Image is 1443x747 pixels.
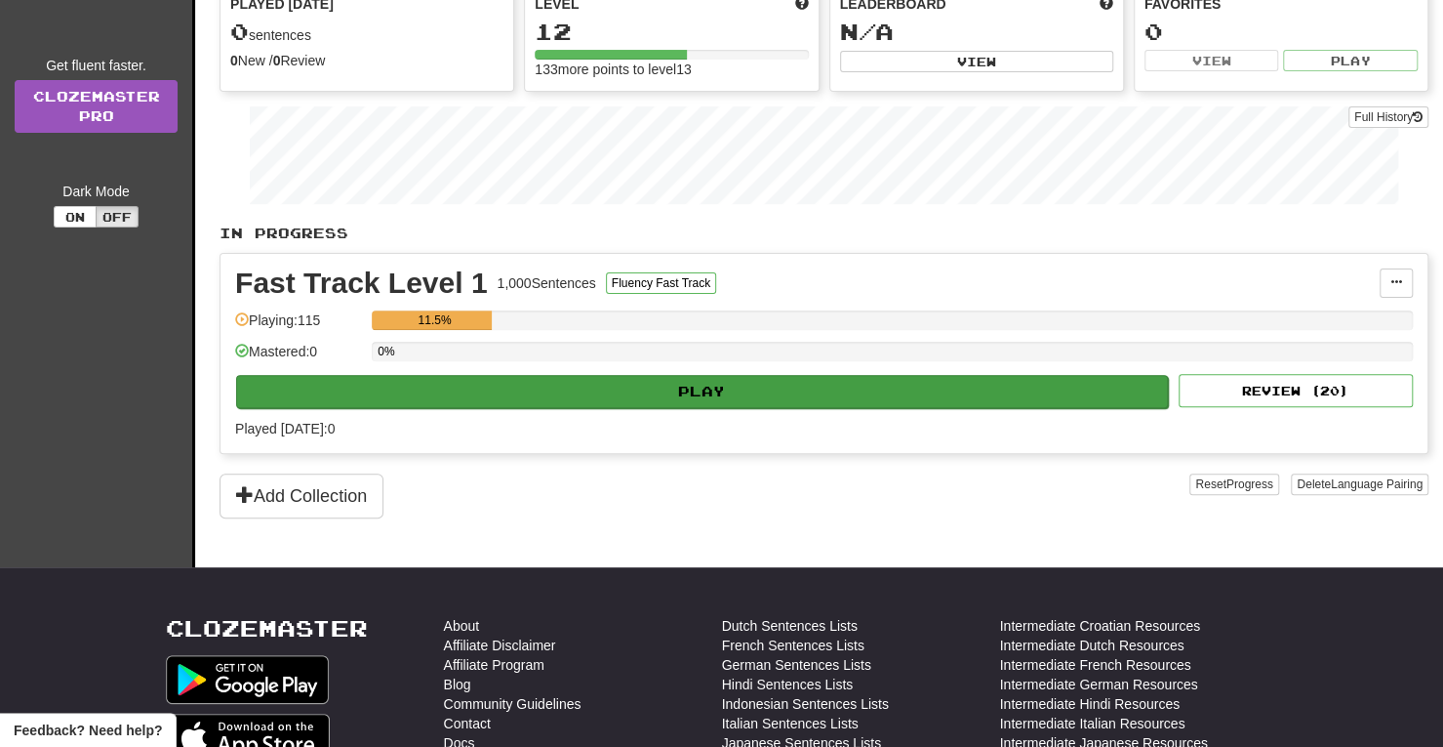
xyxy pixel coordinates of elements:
a: Contact [444,714,491,733]
a: Blog [444,675,471,694]
button: View [840,51,1113,72]
span: Open feedback widget [14,721,162,740]
span: Played [DATE]: 0 [235,421,335,436]
a: Intermediate German Resources [1000,675,1198,694]
strong: 0 [273,53,281,68]
div: Fast Track Level 1 [235,269,488,298]
a: Community Guidelines [444,694,581,714]
a: German Sentences Lists [722,655,871,675]
div: Dark Mode [15,182,178,201]
a: Dutch Sentences Lists [722,616,858,636]
button: Review (20) [1179,374,1413,407]
div: sentences [230,20,503,45]
a: Italian Sentences Lists [722,714,859,733]
a: Affiliate Program [444,655,544,675]
button: Play [236,375,1168,408]
a: French Sentences Lists [722,636,864,655]
button: ResetProgress [1189,474,1278,495]
a: Intermediate Hindi Resources [1000,694,1180,714]
div: New / Review [230,51,503,70]
span: Progress [1226,477,1273,491]
button: On [54,206,97,228]
span: Language Pairing [1331,477,1423,491]
span: N/A [840,18,894,45]
div: 133 more points to level 13 [535,60,808,79]
button: Add Collection [220,474,383,519]
button: View [1144,50,1279,71]
button: Play [1283,50,1418,71]
a: Intermediate Dutch Resources [1000,636,1184,655]
a: ClozemasterPro [15,80,178,133]
p: In Progress [220,224,1428,243]
a: About [444,616,480,636]
a: Intermediate Croatian Resources [1000,616,1200,636]
a: Intermediate Italian Resources [1000,714,1185,733]
div: Playing: 115 [235,311,362,343]
div: 11.5% [378,311,491,330]
div: 0 [1144,20,1418,44]
strong: 0 [230,53,238,68]
button: DeleteLanguage Pairing [1291,474,1428,495]
button: Fluency Fast Track [606,272,716,294]
a: Intermediate French Resources [1000,655,1191,675]
div: Mastered: 0 [235,342,362,374]
span: 0 [230,18,249,45]
a: Affiliate Disclaimer [444,636,556,655]
button: Off [96,206,139,228]
div: Get fluent faster. [15,56,178,75]
img: Get it on Google Play [166,655,330,704]
div: 12 [535,20,808,44]
a: Hindi Sentences Lists [722,675,854,694]
div: 1,000 Sentences [498,273,596,293]
a: Clozemaster [166,616,368,641]
a: Indonesian Sentences Lists [722,694,889,714]
button: Full History [1348,106,1428,128]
